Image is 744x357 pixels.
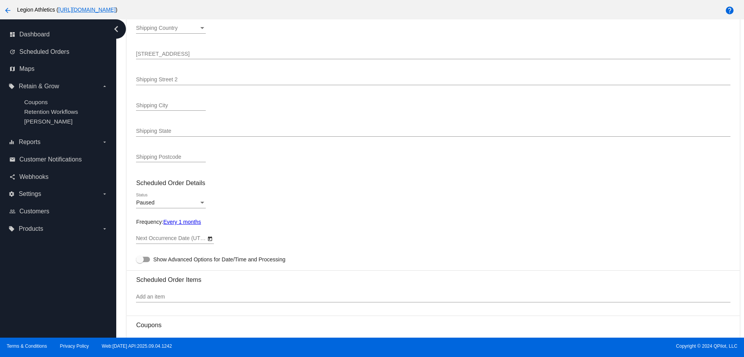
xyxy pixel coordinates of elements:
i: local_offer [9,226,15,232]
input: Next Occurrence Date (UTC-05) [136,235,206,242]
i: equalizer [9,139,15,145]
span: Settings [19,191,41,197]
h3: Coupons [136,316,730,329]
i: map [9,66,15,72]
i: update [9,49,15,55]
mat-select: Shipping Country [136,25,206,31]
i: people_outline [9,208,15,215]
a: email Customer Notifications [9,153,108,166]
span: Reports [19,139,40,146]
a: Every 1 months [163,219,201,225]
i: dashboard [9,31,15,38]
span: Scheduled Orders [19,48,69,55]
a: share Webhooks [9,171,108,183]
input: Shipping City [136,103,206,109]
i: arrow_drop_down [102,139,108,145]
span: Show Advanced Options for Date/Time and Processing [153,256,285,263]
span: Legion Athletics ( ) [17,7,117,13]
h3: Scheduled Order Details [136,179,730,187]
button: Open calendar [206,234,214,242]
h3: Scheduled Order Items [136,270,730,283]
i: arrow_drop_down [102,191,108,197]
a: [PERSON_NAME] [24,118,72,125]
i: chevron_left [110,23,122,35]
i: local_offer [9,83,15,89]
a: Web:[DATE] API:2025.09.04.1242 [102,343,172,349]
i: share [9,174,15,180]
span: Dashboard [19,31,50,38]
a: dashboard Dashboard [9,28,108,41]
mat-icon: arrow_back [3,6,12,15]
a: [URL][DOMAIN_NAME] [59,7,116,13]
input: Shipping State [136,128,730,134]
a: update Scheduled Orders [9,46,108,58]
span: Webhooks [19,173,48,180]
a: Terms & Conditions [7,343,47,349]
span: Products [19,225,43,232]
span: Customer Notifications [19,156,82,163]
input: Shipping Postcode [136,154,206,160]
mat-select: Status [136,200,206,206]
span: Maps [19,65,34,72]
input: Add an item [136,294,730,300]
a: map Maps [9,63,108,75]
span: Retain & Grow [19,83,59,90]
span: Copyright © 2024 QPilot, LLC [379,343,737,349]
input: Shipping Street 1 [136,51,730,57]
span: Shipping Country [136,25,177,31]
span: Customers [19,208,49,215]
a: people_outline Customers [9,205,108,218]
mat-icon: help [725,6,734,15]
input: Shipping Street 2 [136,77,730,83]
a: Retention Workflows [24,108,78,115]
a: Privacy Policy [60,343,89,349]
i: settings [9,191,15,197]
i: arrow_drop_down [102,83,108,89]
i: arrow_drop_down [102,226,108,232]
a: Coupons [24,99,48,105]
i: email [9,156,15,163]
span: Paused [136,199,154,206]
div: Frequency: [136,219,730,225]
